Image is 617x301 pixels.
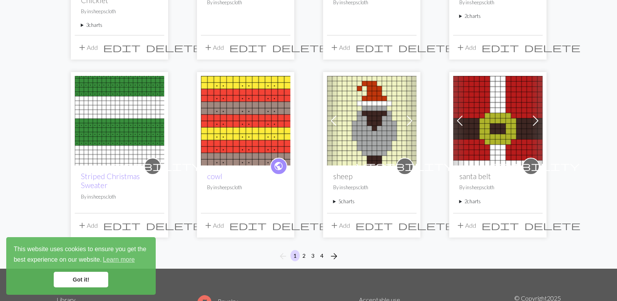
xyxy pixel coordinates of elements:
button: Edit [479,40,522,55]
span: arrow_forward [329,251,339,262]
button: Add [75,40,100,55]
span: add [330,220,339,231]
i: Edit [229,221,267,230]
button: Edit [100,218,143,233]
i: public [274,158,283,174]
summary: 5charts [333,198,410,205]
span: edit [103,220,141,231]
span: delete [272,42,328,53]
span: edit [355,42,393,53]
span: edit [229,220,267,231]
span: add [330,42,339,53]
nav: Page navigation [275,250,342,262]
img: santa belt [453,76,543,165]
a: dismiss cookie message [54,272,108,287]
p: By insheepscloth [333,184,410,191]
span: add [456,42,465,53]
button: Add [201,218,227,233]
button: Delete [143,218,205,233]
a: cowl [201,116,290,123]
button: 4 [317,250,327,261]
button: Add [453,40,479,55]
button: 3 [308,250,318,261]
a: public [270,158,287,175]
i: Edit [355,43,393,52]
button: Delete [396,40,457,55]
a: learn more about cookies [102,254,136,266]
span: edit [482,42,519,53]
i: Edit [103,43,141,52]
summary: 2charts [459,12,536,20]
div: cookieconsent [6,237,156,295]
button: Next [326,250,342,262]
img: Christmas Sweater [75,76,164,165]
span: delete [398,220,454,231]
i: Edit [229,43,267,52]
button: 1 [290,250,300,261]
span: visibility [482,160,580,172]
span: add [204,42,213,53]
h2: santa belt [459,172,536,181]
h2: sheep [333,172,410,181]
span: delete [524,220,580,231]
button: Add [75,218,100,233]
button: 2 [299,250,309,261]
summary: 3charts [81,21,158,29]
span: add [456,220,465,231]
span: public [274,160,283,172]
button: Delete [522,40,583,55]
span: edit [229,42,267,53]
img: sheep [327,76,417,165]
button: Delete [396,218,457,233]
button: Add [327,218,353,233]
i: Edit [355,221,393,230]
span: visibility [356,160,454,172]
button: Delete [143,40,205,55]
button: Delete [522,218,583,233]
button: Add [201,40,227,55]
i: private [104,158,201,174]
button: Edit [353,218,396,233]
span: This website uses cookies to ensure you get the best experience on our website. [14,245,148,266]
span: visibility [104,160,201,172]
button: Edit [479,218,522,233]
a: Striped Christmas Sweater [81,172,140,190]
span: delete [524,42,580,53]
i: Edit [482,43,519,52]
i: Next [329,252,339,261]
p: By insheepscloth [207,184,284,191]
span: delete [398,42,454,53]
button: Edit [227,218,269,233]
span: edit [482,220,519,231]
span: delete [146,42,202,53]
button: Add [453,218,479,233]
i: private [356,158,454,174]
img: cowl [201,76,290,165]
span: add [77,42,87,53]
button: Add [327,40,353,55]
span: delete [272,220,328,231]
i: Edit [482,221,519,230]
a: sheep [327,116,417,123]
span: add [77,220,87,231]
p: By insheepscloth [81,8,158,15]
span: edit [103,42,141,53]
button: Edit [227,40,269,55]
button: Delete [269,218,331,233]
a: Christmas Sweater [75,116,164,123]
button: Edit [100,40,143,55]
button: Edit [353,40,396,55]
button: Delete [269,40,331,55]
summary: 2charts [459,198,536,205]
i: private [482,158,580,174]
span: edit [355,220,393,231]
span: delete [146,220,202,231]
a: cowl [207,172,222,181]
i: Edit [103,221,141,230]
a: santa belt [453,116,543,123]
p: By insheepscloth [81,193,158,201]
p: By insheepscloth [459,184,536,191]
span: add [204,220,213,231]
